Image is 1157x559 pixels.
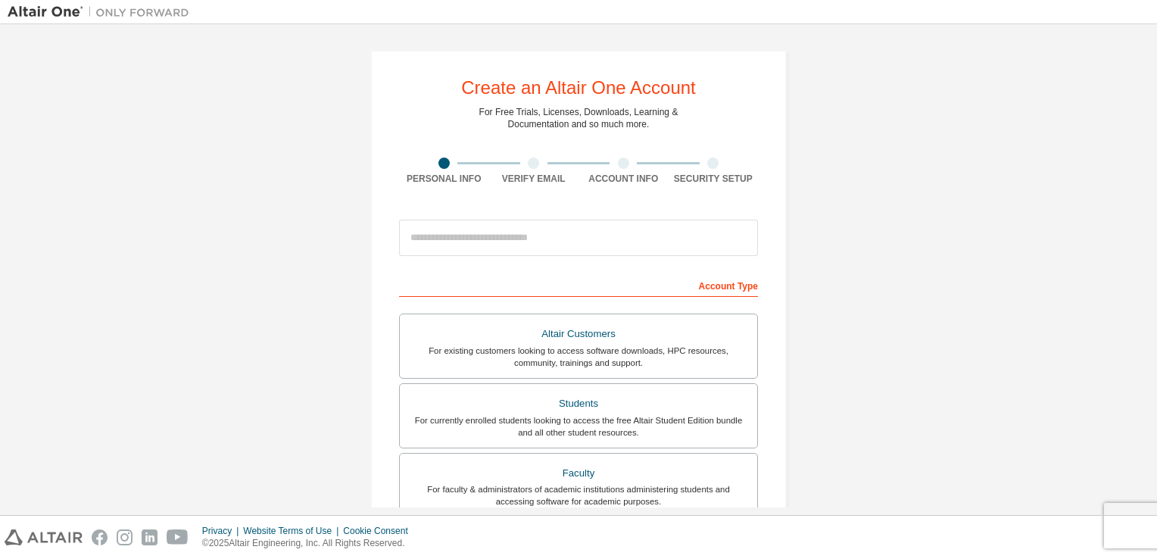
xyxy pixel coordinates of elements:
[5,529,83,545] img: altair_logo.svg
[8,5,197,20] img: Altair One
[409,323,748,345] div: Altair Customers
[92,529,108,545] img: facebook.svg
[343,525,416,537] div: Cookie Consent
[399,173,489,185] div: Personal Info
[669,173,759,185] div: Security Setup
[409,414,748,439] div: For currently enrolled students looking to access the free Altair Student Edition bundle and all ...
[202,537,417,550] p: © 2025 Altair Engineering, Inc. All Rights Reserved.
[409,345,748,369] div: For existing customers looking to access software downloads, HPC resources, community, trainings ...
[202,525,243,537] div: Privacy
[409,463,748,484] div: Faculty
[399,273,758,297] div: Account Type
[117,529,133,545] img: instagram.svg
[461,79,696,97] div: Create an Altair One Account
[479,106,678,130] div: For Free Trials, Licenses, Downloads, Learning & Documentation and so much more.
[489,173,579,185] div: Verify Email
[142,529,157,545] img: linkedin.svg
[167,529,189,545] img: youtube.svg
[409,483,748,507] div: For faculty & administrators of academic institutions administering students and accessing softwa...
[409,393,748,414] div: Students
[243,525,343,537] div: Website Terms of Use
[578,173,669,185] div: Account Info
